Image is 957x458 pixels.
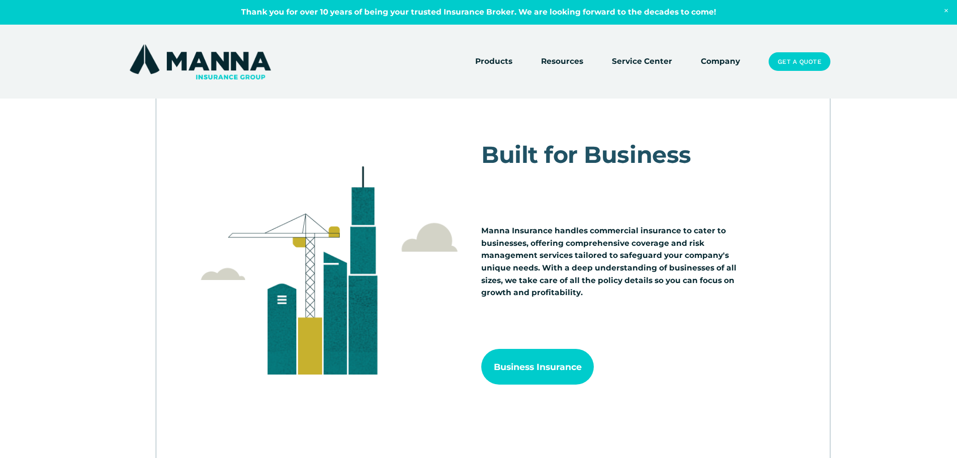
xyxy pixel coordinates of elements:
[481,140,691,169] span: Built for Business
[541,55,583,69] a: folder dropdown
[127,42,273,81] img: Manna Insurance Group
[475,55,512,68] span: Products
[769,52,830,71] a: Get a Quote
[701,55,740,69] a: Company
[475,55,512,69] a: folder dropdown
[541,55,583,68] span: Resources
[481,349,594,385] a: Business Insurance
[481,226,738,297] strong: Manna Insurance handles commercial insurance to cater to businesses, offering comprehensive cover...
[612,55,672,69] a: Service Center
